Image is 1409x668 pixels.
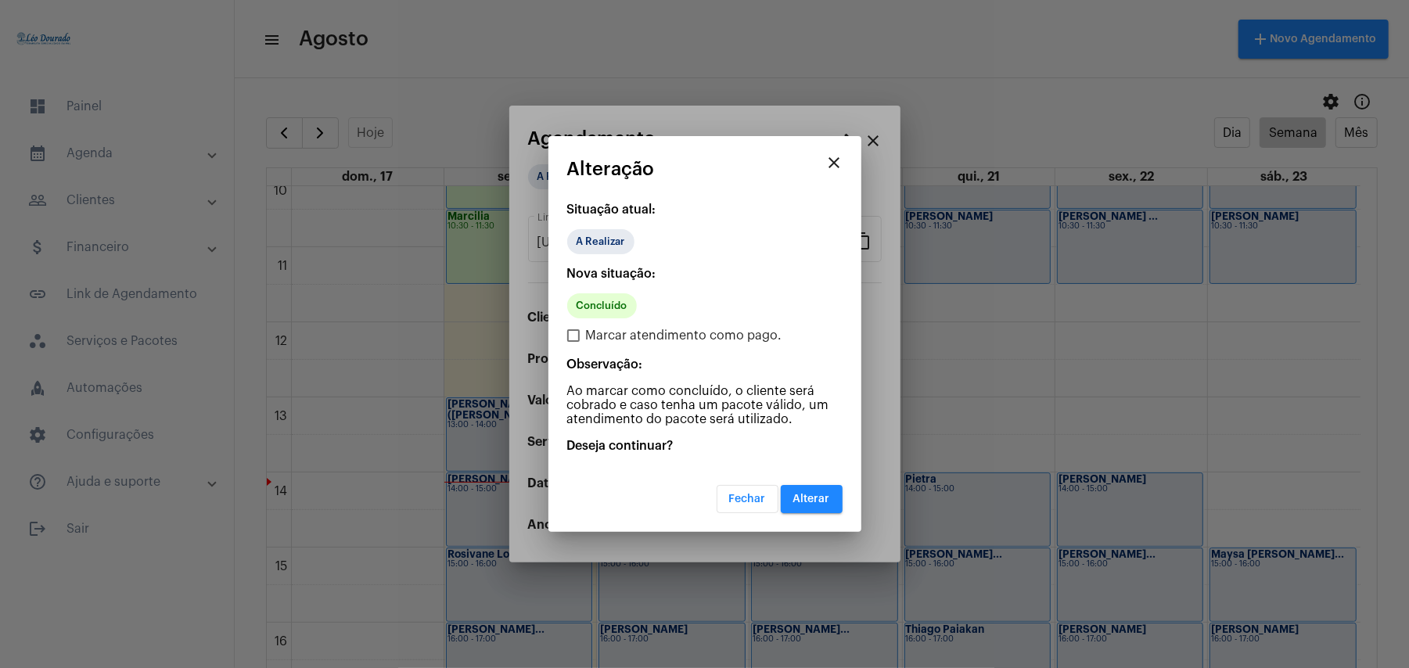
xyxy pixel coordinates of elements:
span: Fechar [729,494,766,505]
p: Ao marcar como concluído, o cliente será cobrado e caso tenha um pacote válido, um atendimento do... [567,384,843,426]
mat-chip: A Realizar [567,229,634,254]
span: Alteração [567,159,655,179]
p: Deseja continuar? [567,439,843,453]
button: Fechar [717,485,778,513]
mat-chip: Concluído [567,293,637,318]
p: Observação: [567,357,843,372]
mat-icon: close [825,153,844,172]
button: Alterar [781,485,843,513]
p: Nova situação: [567,267,843,281]
span: Marcar atendimento como pago. [586,326,782,345]
p: Situação atual: [567,203,843,217]
span: Alterar [793,494,830,505]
